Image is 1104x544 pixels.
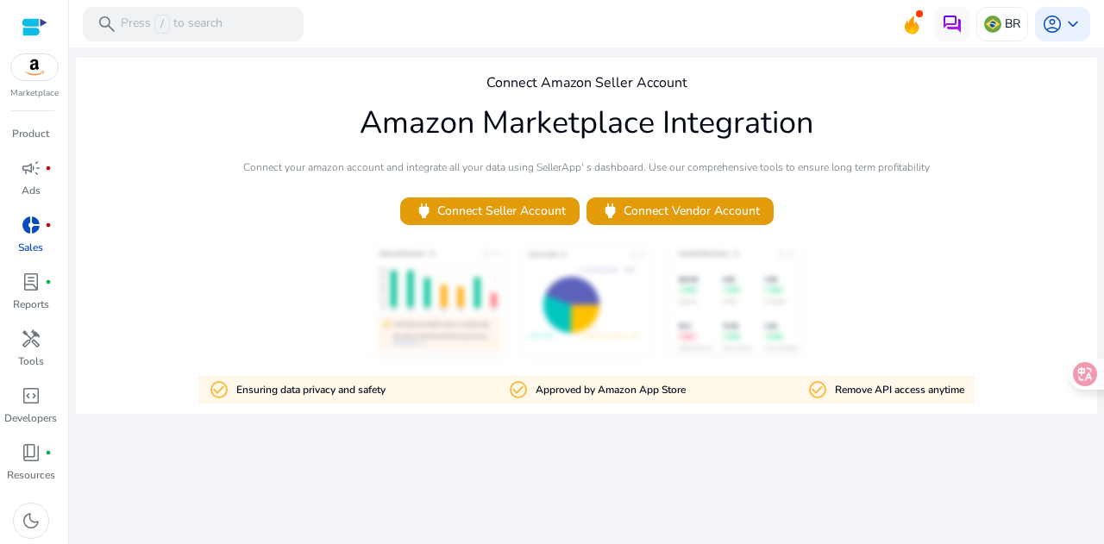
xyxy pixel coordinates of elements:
[45,165,52,172] span: fiber_manual_record
[18,240,43,255] p: Sales
[21,442,41,463] span: book_4
[243,159,930,175] p: Connect your amazon account and integrate all your data using SellerApp' s dashboard. Use our com...
[600,201,620,221] span: power
[22,183,41,198] p: Ads
[209,379,229,400] mat-icon: check_circle_outline
[1042,14,1063,34] span: account_circle
[13,297,49,312] p: Reports
[121,15,223,34] p: Press to search
[21,215,41,235] span: donut_small
[45,278,52,285] span: fiber_manual_record
[508,379,529,400] mat-icon: check_circle_outline
[1063,14,1083,34] span: keyboard_arrow_down
[807,379,828,400] mat-icon: check_circle_outline
[10,87,59,100] p: Marketplace
[4,410,57,426] p: Developers
[600,201,760,221] span: Connect Vendor Account
[984,16,1001,33] img: br.svg
[45,449,52,456] span: fiber_manual_record
[21,158,41,178] span: campaign
[21,510,41,531] span: dark_mode
[536,382,686,398] p: Approved by Amazon App Store
[21,328,41,349] span: handyman
[11,54,58,80] img: amazon.svg
[586,197,774,225] button: powerConnect Vendor Account
[414,201,434,221] span: power
[1005,9,1020,39] p: BR
[12,126,49,141] p: Product
[45,222,52,228] span: fiber_manual_record
[97,14,117,34] span: search
[360,104,813,141] h1: Amazon Marketplace Integration
[236,382,386,398] p: Ensuring data privacy and safety
[18,353,44,369] p: Tools
[400,197,580,225] button: powerConnect Seller Account
[486,75,687,91] h4: Connect Amazon Seller Account
[21,385,41,406] span: code_blocks
[21,272,41,292] span: lab_profile
[414,201,566,221] span: Connect Seller Account
[154,15,170,34] span: /
[835,382,964,398] p: Remove API access anytime
[7,467,55,483] p: Resources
